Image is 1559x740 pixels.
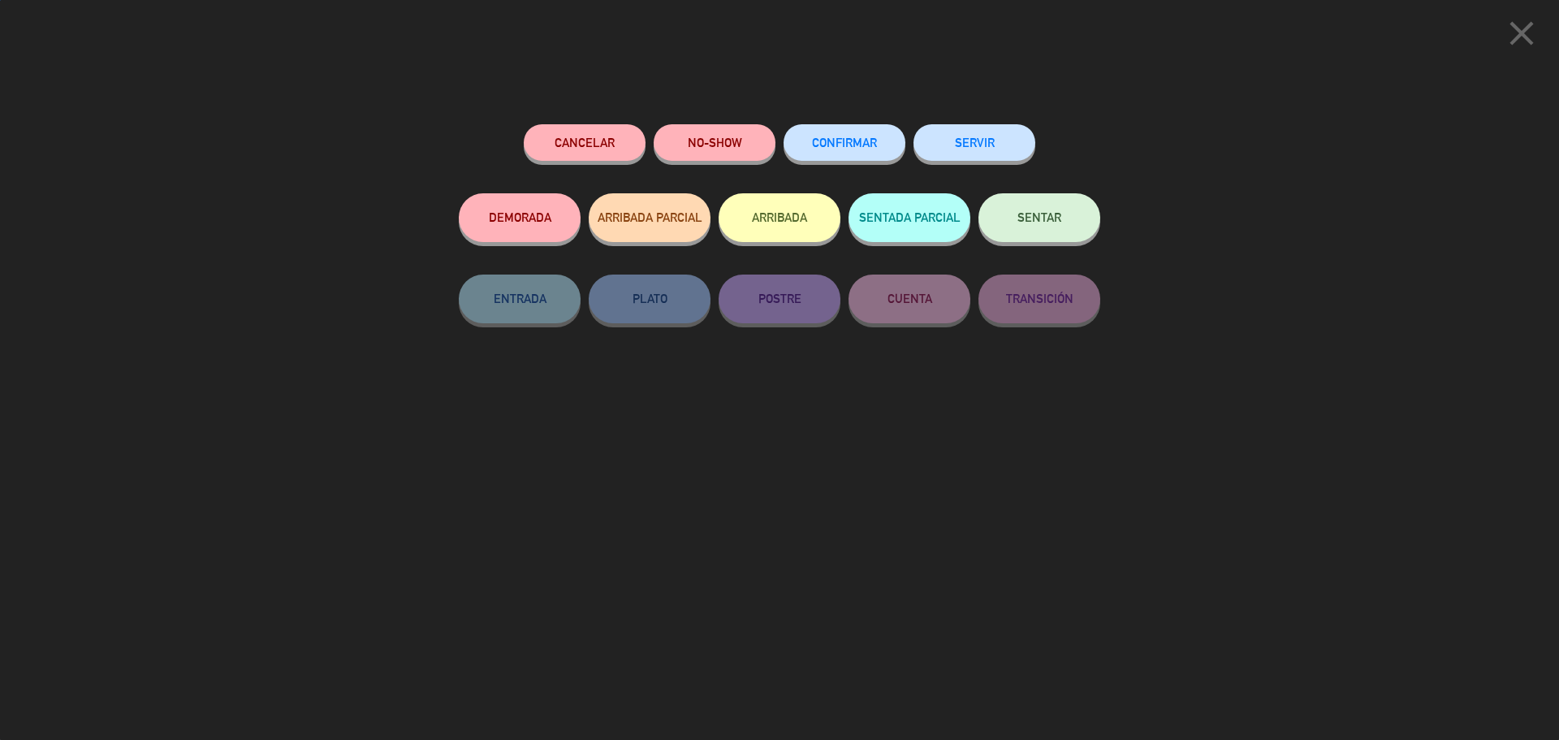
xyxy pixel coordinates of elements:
[589,193,710,242] button: ARRIBADA PARCIAL
[719,193,840,242] button: ARRIBADA
[1017,210,1061,224] span: SENTAR
[812,136,877,149] span: CONFIRMAR
[524,124,646,161] button: Cancelar
[978,275,1100,323] button: TRANSICIÓN
[459,193,581,242] button: DEMORADA
[459,275,581,323] button: ENTRADA
[1501,13,1542,54] i: close
[784,124,905,161] button: CONFIRMAR
[719,275,840,323] button: POSTRE
[849,275,970,323] button: CUENTA
[978,193,1100,242] button: SENTAR
[598,210,702,224] span: ARRIBADA PARCIAL
[654,124,775,161] button: NO-SHOW
[589,275,710,323] button: PLATO
[913,124,1035,161] button: SERVIR
[849,193,970,242] button: SENTADA PARCIAL
[1496,12,1547,60] button: close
